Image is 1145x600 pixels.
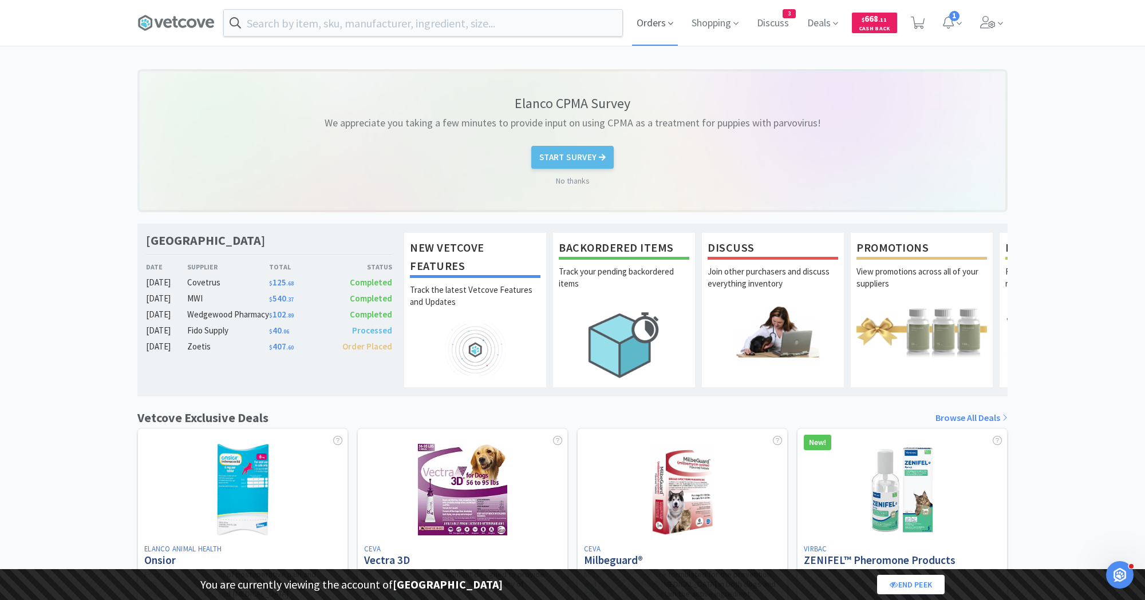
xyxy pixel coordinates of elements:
span: Completed [350,309,392,320]
a: $668.11Cash Back [852,7,897,38]
a: Free SamplesRequest free samples on the newest veterinary products [999,232,1142,388]
img: hero_promotions.png [856,305,987,357]
h1: New Vetcove Features [410,239,540,278]
span: 1 [949,11,960,21]
div: MWI [187,292,269,305]
p: Track the latest Vetcove Features and Updates [410,284,540,324]
a: [DATE]Covetrus$125.68Completed [146,276,392,289]
img: hero_backorders.png [559,305,689,384]
iframe: Intercom live chat [1106,561,1134,589]
p: We appreciate you taking a few minutes to provide input on using CPMA as a treatment for puppies ... [325,115,821,132]
a: [DATE]Zoetis$407.60Order Placed [146,340,392,353]
p: Elanco CPMA Survey [515,94,630,112]
div: Fido Supply [187,324,269,337]
h1: Discuss [708,239,838,260]
div: [DATE] [146,276,187,289]
h1: Vetcove Exclusive Deals [137,408,269,428]
strong: [GEOGRAPHIC_DATA] [393,577,503,591]
div: [DATE] [146,308,187,321]
span: 102 [269,309,294,320]
p: View promotions across all of your suppliers [856,265,987,305]
span: Completed [350,277,392,288]
a: [DATE]Wedgewood Pharmacy$102.89Completed [146,308,392,321]
span: . 89 [286,312,294,319]
span: $ [269,328,273,335]
div: [DATE] [146,324,187,337]
a: New Vetcove FeaturesTrack the latest Vetcove Features and Updates [404,232,547,388]
span: Cash Back [859,26,890,33]
div: Covetrus [187,276,269,289]
a: End Peek [877,575,945,594]
a: Browse All Deals [935,411,1008,426]
span: Order Placed [342,341,392,352]
img: hero_feature_roadmap.png [410,324,540,376]
h1: Promotions [856,239,987,260]
span: . 60 [286,344,294,351]
span: Processed [352,325,392,336]
img: hero_discuss.png [708,305,838,357]
h1: [GEOGRAPHIC_DATA] [146,232,265,249]
p: Join other purchasers and discuss everything inventory [708,265,838,305]
a: Discuss3 [752,18,793,29]
a: No thanks [556,174,590,187]
span: . 37 [286,296,294,303]
a: DiscussJoin other purchasers and discuss everything inventory [701,232,844,388]
div: Wedgewood Pharmacy [187,308,269,321]
span: 3 [783,10,795,18]
p: Track your pending backordered items [559,265,689,305]
div: Status [330,261,392,272]
span: . 68 [286,280,294,287]
span: $ [269,344,273,351]
span: $ [269,296,273,303]
span: 540 [269,293,294,304]
a: [DATE]Fido Supply$40.06Processed [146,324,392,337]
span: $ [269,280,273,287]
span: . 11 [878,16,887,23]
span: 407 [269,341,294,352]
h1: Free Samples [1005,239,1136,260]
span: Completed [350,293,392,304]
span: $ [269,312,273,319]
div: [DATE] [146,292,187,305]
span: 40 [269,325,289,336]
p: Request free samples on the newest veterinary products [1005,265,1136,305]
div: [DATE] [146,340,187,353]
span: 668 [862,13,887,24]
span: $ [862,16,864,23]
a: Backordered ItemsTrack your pending backordered items [552,232,696,388]
h1: Backordered Items [559,239,689,260]
span: . 06 [282,328,289,335]
a: [DATE]MWI$540.37Completed [146,292,392,305]
span: 125 [269,277,294,288]
img: hero_samples.png [1005,305,1136,357]
div: Date [146,261,187,272]
div: Supplier [187,261,269,272]
input: Search by item, sku, manufacturer, ingredient, size... [224,10,622,36]
button: Start Survey [531,146,614,169]
div: Zoetis [187,340,269,353]
p: You are currently viewing the account of [200,575,503,594]
div: Total [269,261,331,272]
a: PromotionsView promotions across all of your suppliers [850,232,993,388]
